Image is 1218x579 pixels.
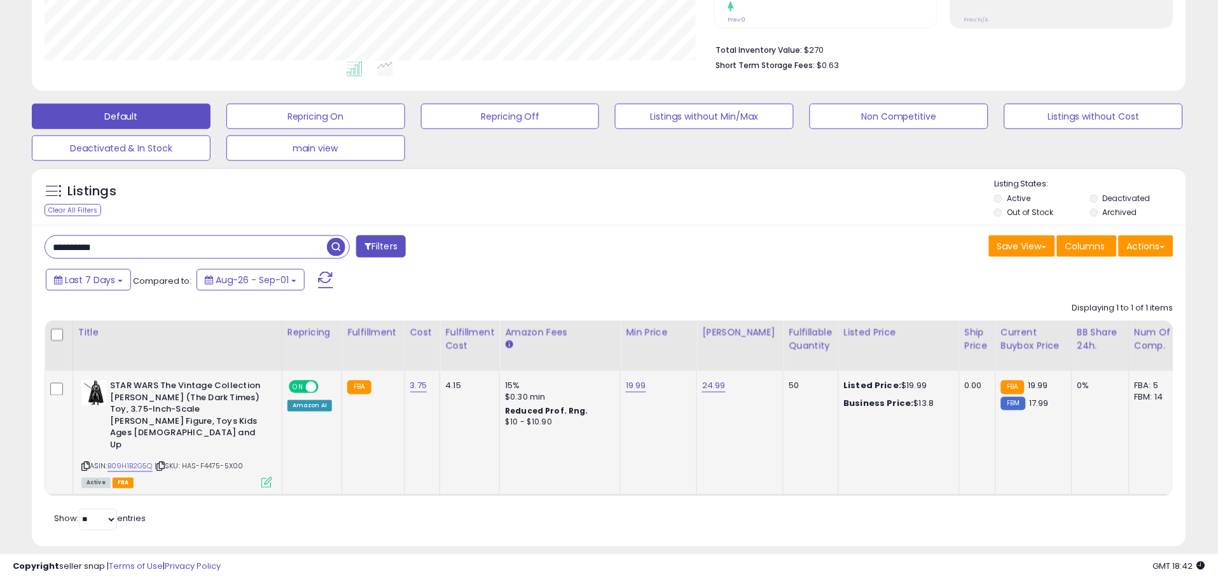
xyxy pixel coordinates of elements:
[1028,380,1048,392] span: 19.99
[728,16,746,24] small: Prev: 0
[1135,392,1177,403] div: FBM: 14
[989,235,1055,257] button: Save View
[626,326,691,339] div: Min Price
[13,561,221,573] div: seller snap | |
[716,60,815,71] b: Short Term Storage Fees:
[1072,302,1173,314] div: Displaying 1 to 1 of 1 items
[964,16,989,24] small: Prev: N/A
[110,380,265,454] b: STAR WARS The Vintage Collection [PERSON_NAME] (The Dark Times) Toy, 3.75-Inch-Scale [PERSON_NAME...
[133,275,191,287] span: Compared to:
[290,382,306,393] span: ON
[410,326,435,339] div: Cost
[107,461,153,472] a: B09H1B2G5Q
[67,183,116,200] h5: Listings
[789,380,828,392] div: 50
[287,326,336,339] div: Repricing
[1057,235,1117,257] button: Columns
[615,104,794,129] button: Listings without Min/Max
[505,339,513,351] small: Amazon Fees.
[78,326,277,339] div: Title
[817,59,840,71] span: $0.63
[844,380,950,392] div: $19.99
[1135,326,1181,352] div: Num of Comp.
[505,392,611,403] div: $0.30 min
[505,406,588,417] b: Reduced Prof. Rng.
[155,461,244,471] span: | SKU: HAS-F4475-5X00
[1029,398,1049,410] span: 17.99
[965,326,990,352] div: Ship Price
[445,326,494,352] div: Fulfillment Cost
[1004,104,1183,129] button: Listings without Cost
[810,104,988,129] button: Non Competitive
[347,380,371,394] small: FBA
[1153,560,1205,572] span: 2025-09-9 18:42 GMT
[81,380,272,487] div: ASIN:
[32,104,211,129] button: Default
[844,398,914,410] b: Business Price:
[1007,193,1031,204] label: Active
[1135,380,1177,392] div: FBA: 5
[844,326,954,339] div: Listed Price
[287,400,332,412] div: Amazon AI
[13,560,59,572] strong: Copyright
[844,398,950,410] div: $13.8
[1103,207,1137,218] label: Archived
[1007,207,1054,218] label: Out of Stock
[46,269,131,291] button: Last 7 Days
[32,136,211,161] button: Deactivated & In Stock
[702,326,778,339] div: [PERSON_NAME]
[994,178,1186,190] p: Listing States:
[410,380,427,393] a: 3.75
[81,380,107,406] img: 41JJ6qrPncL._SL40_.jpg
[505,380,611,392] div: 15%
[109,560,163,572] a: Terms of Use
[65,274,115,286] span: Last 7 Days
[113,478,134,489] span: FBA
[197,269,305,291] button: Aug-26 - Sep-01
[1065,240,1105,253] span: Columns
[505,417,611,428] div: $10 - $10.90
[1077,380,1119,392] div: 0%
[317,382,337,393] span: OFF
[165,560,221,572] a: Privacy Policy
[45,204,101,216] div: Clear All Filters
[1077,326,1124,352] div: BB Share 24h.
[505,326,615,339] div: Amazon Fees
[421,104,600,129] button: Repricing Off
[347,326,399,339] div: Fulfillment
[356,235,406,258] button: Filters
[226,104,405,129] button: Repricing On
[1119,235,1173,257] button: Actions
[789,326,833,352] div: Fulfillable Quantity
[1001,326,1067,352] div: Current Buybox Price
[216,274,289,286] span: Aug-26 - Sep-01
[844,380,902,392] b: Listed Price:
[1001,397,1026,410] small: FBM
[81,478,111,489] span: All listings currently available for purchase on Amazon
[626,380,646,393] a: 19.99
[716,45,803,55] b: Total Inventory Value:
[1001,380,1025,394] small: FBA
[226,136,405,161] button: main view
[1103,193,1151,204] label: Deactivated
[965,380,986,392] div: 0.00
[702,380,726,393] a: 24.99
[54,513,146,525] span: Show: entries
[716,41,1164,57] li: $270
[445,380,490,392] div: 4.15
